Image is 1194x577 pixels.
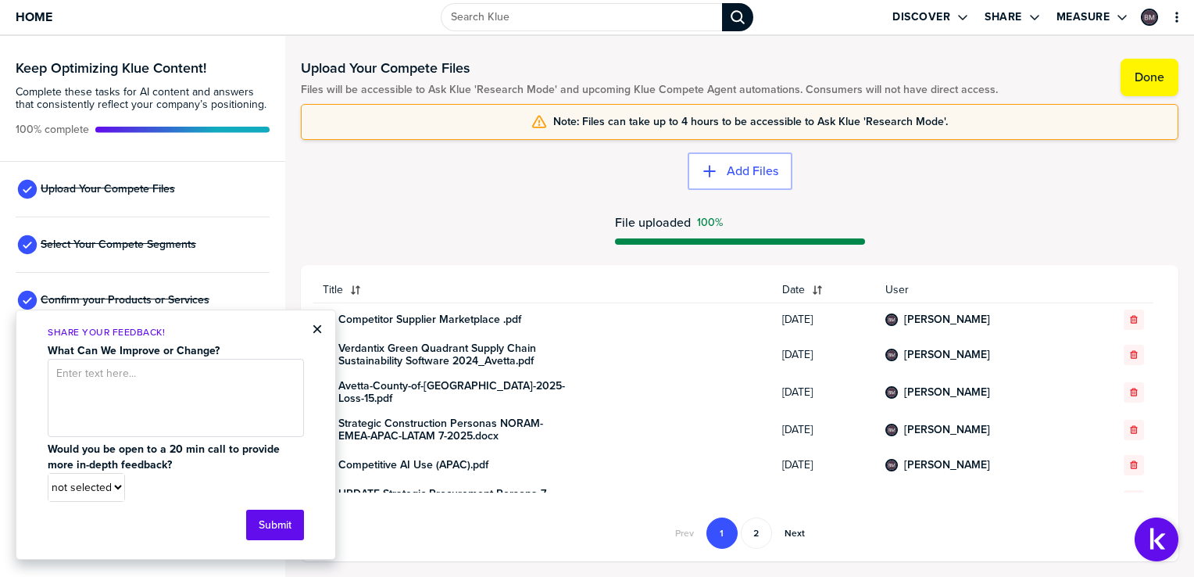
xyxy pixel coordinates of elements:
span: Date [782,284,805,296]
img: 773b312f6bb182941ae6a8f00171ac48-sml.png [887,350,896,360]
span: [DATE] [782,314,867,326]
span: [DATE] [782,349,867,361]
img: 773b312f6bb182941ae6a8f00171ac48-sml.png [1142,10,1156,24]
button: Close [312,320,323,339]
a: Verdantix Green Quadrant Supply Chain Sustainability Software 2024_Avetta.pdf [338,342,573,367]
div: Search Klue [722,3,753,31]
h1: Upload Your Compete Files [301,59,998,77]
h3: Keep Optimizing Klue Content! [16,61,270,75]
span: File uploaded [615,216,691,229]
a: [PERSON_NAME] [904,314,990,326]
a: Edit Profile [1139,7,1160,27]
label: Add Files [727,163,778,179]
label: Done [1135,70,1164,85]
a: Competitive AI Use (APAC).pdf [338,459,488,471]
span: Home [16,10,52,23]
span: Upload Your Compete Files [41,183,175,195]
a: Strategic Construction Personas NORAM-EMEA-APAC-LATAM 7-2025.docx [338,418,573,443]
button: Go to page 2 [741,518,772,549]
button: Go to previous page [666,518,703,549]
a: [PERSON_NAME] [904,424,990,436]
span: [DATE] [782,424,867,436]
div: Barb Mard [885,386,898,399]
div: Barb Mard [1141,9,1158,26]
span: [DATE] [782,459,867,471]
a: [PERSON_NAME] [904,459,990,471]
img: 773b312f6bb182941ae6a8f00171ac48-sml.png [887,425,896,435]
button: Go to next page [775,518,814,549]
nav: Pagination Navigation [664,518,816,549]
label: Measure [1056,10,1110,24]
button: Open Support Center [1135,518,1178,561]
a: Avetta-County-of-[GEOGRAPHIC_DATA]-2025-Loss-15.pdf [338,380,573,405]
button: Submit [246,510,304,540]
span: [DATE] [782,386,867,399]
span: Files will be accessible to Ask Klue 'Research Mode' and upcoming Klue Compete Agent automations.... [301,84,998,96]
span: User [885,284,1078,296]
img: 773b312f6bb182941ae6a8f00171ac48-sml.png [887,388,896,397]
div: Barb Mard [885,349,898,361]
span: Confirm your Products or Services [41,294,209,306]
strong: What Can We Improve or Change? [48,342,220,359]
strong: Would you be open to a 20 min call to provide more in-depth feedback? [48,441,283,473]
span: Success [697,217,723,229]
img: 773b312f6bb182941ae6a8f00171ac48-sml.png [887,315,896,324]
input: Search Klue [441,3,722,31]
label: Share [985,10,1022,24]
div: Barb Mard [885,314,898,326]
div: Barb Mard [885,424,898,436]
span: Title [323,284,343,296]
span: Note: Files can take up to 4 hours to be accessible to Ask Klue 'Research Mode'. [553,116,948,128]
p: Share Your Feedback! [48,326,304,339]
span: Complete these tasks for AI content and answers that consistently reflect your company’s position... [16,86,270,111]
span: Active [16,124,89,136]
a: UPDATE Strategic Procurement Persona 7-2025.pdf [338,488,573,513]
img: 773b312f6bb182941ae6a8f00171ac48-sml.png [887,461,896,470]
a: [PERSON_NAME] [904,386,990,399]
a: [PERSON_NAME] [904,349,990,361]
label: Discover [892,10,950,24]
span: Select Your Compete Segments [41,238,196,251]
div: Barb Mard [885,459,898,471]
a: Competitor Supplier Marketplace .pdf [338,314,521,326]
